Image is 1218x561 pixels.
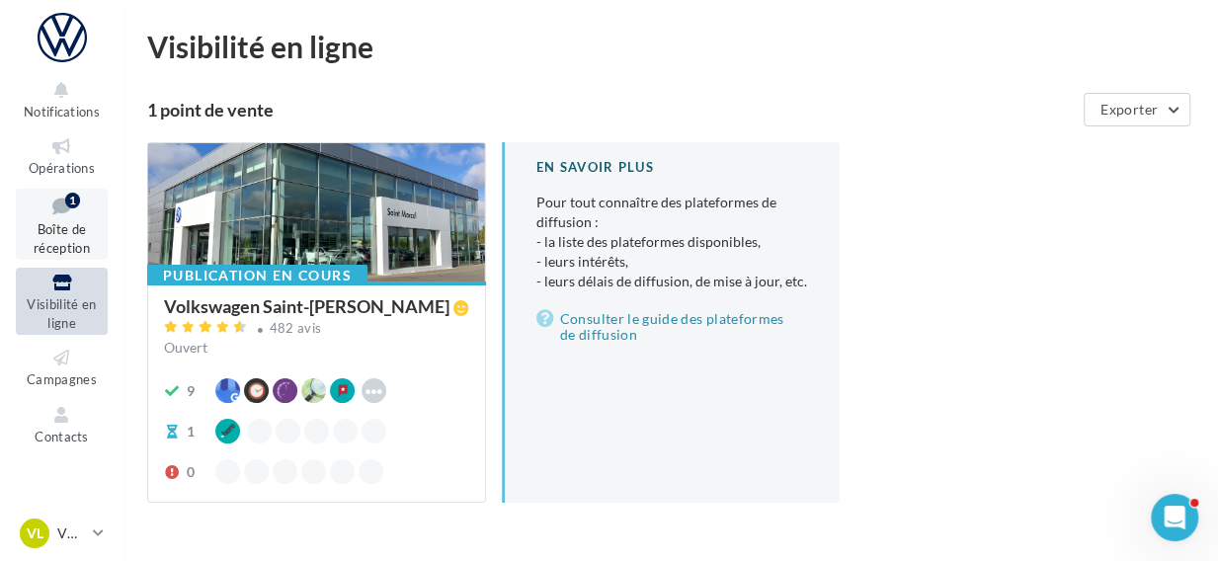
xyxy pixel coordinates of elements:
a: Campagnes [16,343,108,391]
div: 9 [187,381,195,401]
li: - leurs intérêts, [536,252,809,272]
span: Opérations [29,160,95,176]
span: Ouvert [164,339,207,356]
div: 1 [65,193,80,208]
div: 0 [187,462,195,482]
div: En savoir plus [536,158,809,177]
a: 482 avis [164,318,469,342]
span: Visibilité en ligne [27,296,96,331]
span: Notifications [24,104,100,120]
div: 1 point de vente [147,101,1076,119]
span: VL [27,523,43,543]
p: Pour tout connaître des plateformes de diffusion : [536,193,809,291]
a: Visibilité en ligne [16,268,108,335]
button: Exporter [1084,93,1190,126]
div: 482 avis [270,322,322,335]
span: Boîte de réception [34,221,90,256]
div: 1 [187,422,195,441]
div: Publication en cours [147,265,367,286]
span: Contacts [35,429,89,444]
div: Visibilité en ligne [147,32,1194,61]
div: Volkswagen Saint-[PERSON_NAME] [164,297,449,315]
a: Consulter le guide des plateformes de diffusion [536,307,809,347]
li: - la liste des plateformes disponibles, [536,232,809,252]
a: Opérations [16,131,108,180]
a: Contacts [16,400,108,448]
button: Notifications [16,75,108,123]
p: VW LAON [57,523,85,543]
a: VL VW LAON [16,515,108,552]
iframe: Intercom live chat [1151,494,1198,541]
span: Exporter [1100,101,1158,118]
a: Médiathèque [16,456,108,505]
span: Campagnes [27,371,97,387]
li: - leurs délais de diffusion, de mise à jour, etc. [536,272,809,291]
a: Boîte de réception1 [16,189,108,261]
